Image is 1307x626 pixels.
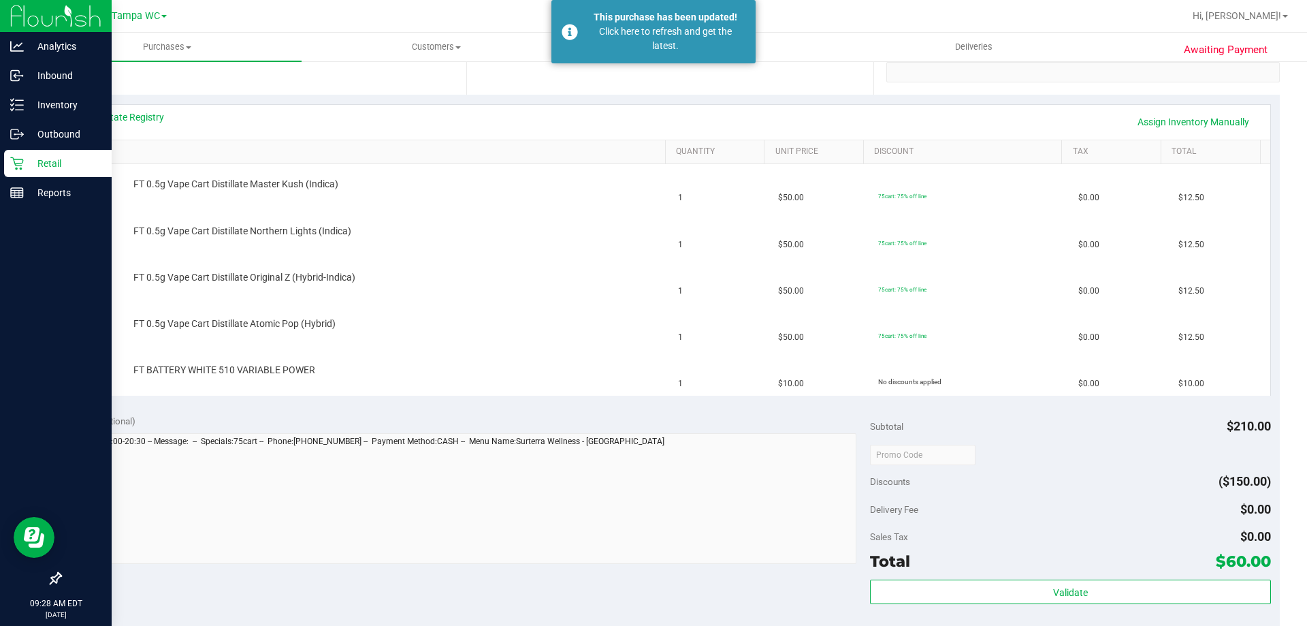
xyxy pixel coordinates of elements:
p: [DATE] [6,610,106,620]
span: $210.00 [1227,419,1271,433]
span: 1 [678,238,683,251]
a: Customers [302,33,570,61]
span: Customers [302,41,570,53]
a: Unit Price [775,146,858,157]
span: $0.00 [1078,238,1099,251]
inline-svg: Retail [10,157,24,170]
p: Reports [24,185,106,201]
p: Inventory [24,97,106,113]
div: Click here to refresh and get the latest. [585,25,745,53]
span: FT 0.5g Vape Cart Distillate Atomic Pop (Hybrid) [133,317,336,330]
div: This purchase has been updated! [585,10,745,25]
span: $50.00 [778,191,804,204]
p: Retail [24,155,106,172]
span: 75cart: 75% off line [878,193,926,200]
a: Quantity [676,146,759,157]
span: 75cart: 75% off line [878,240,926,247]
span: Tampa WC [112,10,160,22]
a: Purchases [33,33,302,61]
span: 1 [678,331,683,344]
span: $12.50 [1178,191,1204,204]
inline-svg: Reports [10,186,24,200]
span: No discounts applied [878,378,941,386]
span: $12.50 [1178,238,1204,251]
span: $0.00 [1078,285,1099,298]
span: $0.00 [1078,331,1099,344]
inline-svg: Analytics [10,40,24,53]
span: Validate [1053,587,1088,598]
span: $0.00 [1240,502,1271,516]
span: Deliveries [937,41,1011,53]
span: Hi, [PERSON_NAME]! [1193,10,1281,21]
span: 1 [678,191,683,204]
span: Discounts [870,469,910,494]
span: $0.00 [1078,377,1099,390]
span: Awaiting Payment [1184,42,1268,58]
span: 1 [678,285,683,298]
span: Purchases [33,41,302,53]
a: View State Registry [82,110,164,124]
span: FT 0.5g Vape Cart Distillate Northern Lights (Indica) [133,225,351,238]
a: Total [1172,146,1255,157]
span: $50.00 [778,238,804,251]
span: FT BATTERY WHITE 510 VARIABLE POWER [133,364,315,377]
a: Assign Inventory Manually [1129,110,1258,134]
span: Delivery Fee [870,504,918,515]
a: Discount [874,146,1056,157]
span: ($150.00) [1219,474,1271,488]
span: Subtotal [870,421,903,432]
iframe: Resource center [14,517,54,558]
span: FT 0.5g Vape Cart Distillate Original Z (Hybrid-Indica) [133,271,355,284]
span: $12.50 [1178,285,1204,298]
p: 09:28 AM EDT [6,597,106,610]
inline-svg: Inventory [10,98,24,112]
span: 1 [678,377,683,390]
p: Outbound [24,126,106,142]
span: FT 0.5g Vape Cart Distillate Master Kush (Indica) [133,178,338,191]
span: $10.00 [778,377,804,390]
p: Inbound [24,67,106,84]
span: $50.00 [778,285,804,298]
a: SKU [80,146,660,157]
span: $10.00 [1178,377,1204,390]
inline-svg: Inbound [10,69,24,82]
span: $12.50 [1178,331,1204,344]
span: Sales Tax [870,531,908,542]
span: $0.00 [1078,191,1099,204]
span: 75cart: 75% off line [878,286,926,293]
span: 75cart: 75% off line [878,332,926,339]
p: Analytics [24,38,106,54]
span: $50.00 [778,331,804,344]
inline-svg: Outbound [10,127,24,141]
button: Validate [870,580,1270,604]
span: $0.00 [1240,529,1271,544]
span: $60.00 [1216,552,1271,571]
a: Tax [1073,146,1156,157]
span: Total [870,552,910,571]
input: Promo Code [870,445,975,465]
a: Deliveries [839,33,1108,61]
